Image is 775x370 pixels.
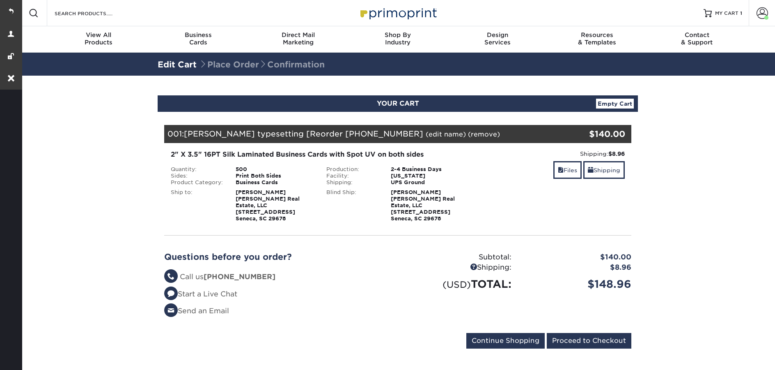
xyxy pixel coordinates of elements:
div: Ship to: [165,189,229,222]
div: Product Category: [165,179,229,186]
span: Direct Mail [248,31,348,39]
div: Services [447,31,547,46]
input: Proceed to Checkout [547,333,631,349]
span: Resources [547,31,647,39]
a: Send an Email [164,307,229,315]
div: Products [49,31,149,46]
input: SEARCH PRODUCTS..... [54,8,134,18]
div: & Templates [547,31,647,46]
strong: [PERSON_NAME] [PERSON_NAME] Real Estate, LLC [STREET_ADDRESS] Seneca, SC 29678 [391,189,455,222]
div: Marketing [248,31,348,46]
div: Shipping: [482,150,625,158]
a: (edit name) [426,130,466,138]
div: $140.00 [553,128,625,140]
span: Place Order Confirmation [199,60,325,69]
div: & Support [647,31,747,46]
div: Industry [348,31,448,46]
div: [US_STATE] [385,173,475,179]
div: Blind Ship: [320,189,385,222]
a: Files [553,161,582,179]
strong: $8.96 [608,150,625,157]
span: [PERSON_NAME] typesetting [Reorder [PHONE_NUMBER] [184,129,423,138]
h2: Questions before you order? [164,252,392,262]
div: Shipping: [398,262,518,273]
div: Sides: [165,173,229,179]
li: Call us [164,272,392,282]
div: Cards [149,31,248,46]
span: 1 [740,10,742,16]
small: (USD) [443,279,471,290]
span: View All [49,31,149,39]
a: Shipping [583,161,625,179]
strong: [PHONE_NUMBER] [204,273,275,281]
span: MY CART [715,10,738,17]
div: 500 [229,166,320,173]
div: 2-4 Business Days [385,166,475,173]
a: Start a Live Chat [164,290,237,298]
a: Direct MailMarketing [248,26,348,53]
div: Business Cards [229,179,320,186]
a: Resources& Templates [547,26,647,53]
input: Continue Shopping [466,333,545,349]
span: Business [149,31,248,39]
span: Contact [647,31,747,39]
div: Shipping: [320,179,385,186]
div: Print Both Sides [229,173,320,179]
span: files [558,167,564,173]
div: $148.96 [518,276,637,292]
a: Contact& Support [647,26,747,53]
a: Empty Cart [596,99,634,109]
a: Shop ByIndustry [348,26,448,53]
a: Edit Cart [158,60,197,69]
div: Quantity: [165,166,229,173]
a: BusinessCards [149,26,248,53]
div: 001: [164,125,553,143]
div: 2" X 3.5" 16PT Silk Laminated Business Cards with Spot UV on both sides [171,150,469,160]
a: View AllProducts [49,26,149,53]
div: $140.00 [518,252,637,263]
div: Production: [320,166,385,173]
div: Facility: [320,173,385,179]
span: Shop By [348,31,448,39]
div: TOTAL: [398,276,518,292]
div: Subtotal: [398,252,518,263]
span: Design [447,31,547,39]
div: $8.96 [518,262,637,273]
a: (remove) [468,130,500,138]
div: UPS Ground [385,179,475,186]
img: Primoprint [357,4,439,22]
a: DesignServices [447,26,547,53]
strong: [PERSON_NAME] [PERSON_NAME] Real Estate, LLC [STREET_ADDRESS] Seneca, SC 29678 [236,189,300,222]
span: YOUR CART [377,99,419,107]
span: shipping [588,167,594,173]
